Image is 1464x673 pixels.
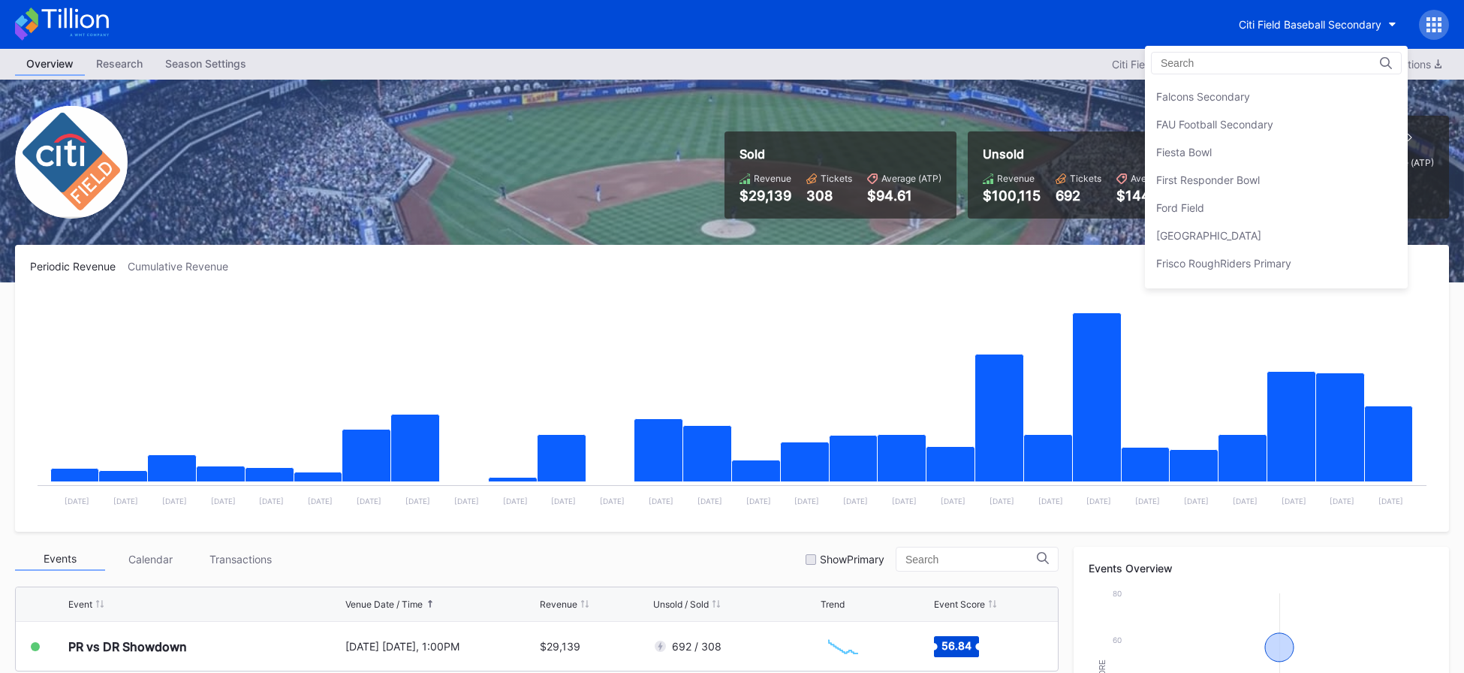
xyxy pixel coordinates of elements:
div: First Responder Bowl [1156,174,1260,186]
div: Frisco RoughRiders Primary [1156,257,1291,270]
div: Fiesta Bowl [1156,146,1212,158]
div: [GEOGRAPHIC_DATA] [1156,229,1261,242]
div: FAU Football Secondary [1156,118,1273,131]
div: Ford Field [1156,201,1204,214]
div: Falcons Secondary [1156,90,1250,103]
input: Search [1161,57,1292,69]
